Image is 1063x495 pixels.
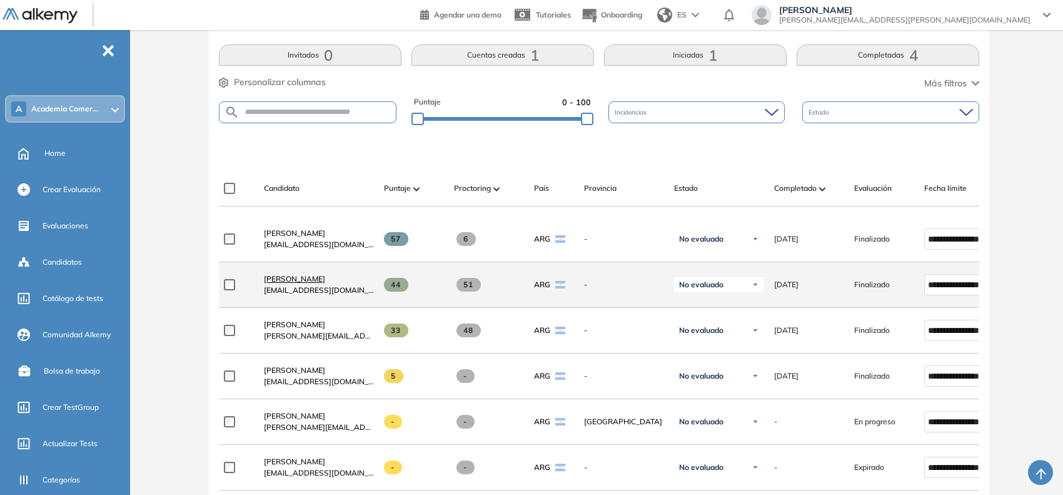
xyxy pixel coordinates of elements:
button: Personalizar columnas [219,76,326,89]
a: [PERSON_NAME] [264,273,374,285]
div: Widget de chat [1000,435,1063,495]
button: Onboarding [581,2,642,29]
span: [EMAIL_ADDRESS][DOMAIN_NAME] [264,376,374,387]
span: ARG [534,233,550,245]
span: Finalizado [854,325,890,336]
iframe: Chat Widget [1000,435,1063,495]
span: - [584,462,664,473]
span: [PERSON_NAME] [264,365,325,375]
div: Incidencias [608,101,785,123]
a: [PERSON_NAME] [264,456,374,467]
span: País [534,183,549,194]
span: Más filtros [924,77,967,90]
span: Bolsa de trabajo [44,365,100,377]
span: Onboarding [601,10,642,19]
span: A [16,104,22,114]
a: [PERSON_NAME] [264,365,374,376]
span: [PERSON_NAME][EMAIL_ADDRESS][DOMAIN_NAME] [264,330,374,342]
span: - [774,462,777,473]
span: 6 [456,232,476,246]
span: - [584,279,664,290]
span: Puntaje [414,96,441,108]
a: [PERSON_NAME] [264,228,374,239]
span: 57 [384,232,408,246]
span: Puntaje [384,183,411,194]
span: Estado [674,183,698,194]
span: ARG [534,416,550,427]
span: Evaluaciones [43,220,88,232]
span: [DATE] [774,233,799,245]
span: Personalizar columnas [234,76,326,89]
span: - [584,233,664,245]
span: ARG [534,462,550,473]
span: ARG [534,279,550,290]
span: [DATE] [774,370,799,382]
img: arrow [692,13,699,18]
img: ARG [555,281,565,288]
div: Estado [802,101,979,123]
span: 33 [384,324,408,337]
span: Estado [809,108,832,117]
span: Actualizar Tests [43,438,98,449]
span: Candidatos [43,257,82,268]
img: Ícono de flecha [752,327,759,334]
span: Completado [774,183,817,194]
span: Comunidad Alkemy [43,329,111,340]
img: [missing "en.ARROW_ALT" translation] [413,187,420,191]
a: [PERSON_NAME] [264,319,374,330]
button: Iniciadas1 [604,44,787,66]
img: world [657,8,672,23]
span: Fecha límite [924,183,967,194]
span: Finalizado [854,279,890,290]
span: [DATE] [774,279,799,290]
a: Agendar una demo [420,6,501,21]
span: Catálogo de tests [43,293,103,304]
a: [PERSON_NAME] [264,411,374,422]
span: 0 - 100 [562,96,591,108]
img: ARG [555,418,565,426]
span: ARG [534,325,550,336]
span: 44 [384,278,408,292]
span: Evaluación [854,183,892,194]
img: [missing "en.ARROW_ALT" translation] [819,187,825,191]
img: [missing "en.ARROW_ALT" translation] [493,187,500,191]
span: Expirado [854,462,884,473]
button: Invitados0 [219,44,401,66]
span: No evaluado [679,417,723,427]
span: Incidencias [615,108,649,117]
span: 5 [384,369,403,383]
span: No evaluado [679,234,723,244]
span: [PERSON_NAME] [264,320,325,329]
span: - [584,325,664,336]
img: SEARCH_ALT [224,105,239,120]
img: Logo [3,8,78,24]
span: No evaluado [679,280,723,290]
span: [EMAIL_ADDRESS][DOMAIN_NAME] [264,285,374,296]
span: Home [44,148,66,159]
span: Candidato [264,183,300,194]
span: [PERSON_NAME] [264,411,325,421]
span: Finalizado [854,370,890,382]
span: Agendar una demo [434,10,501,19]
span: ES [677,9,687,21]
img: Ícono de flecha [752,464,759,471]
span: [EMAIL_ADDRESS][DOMAIN_NAME] [264,467,374,479]
span: - [456,415,475,429]
span: Categorías [43,474,80,486]
span: [DATE] [774,325,799,336]
img: Ícono de flecha [752,418,759,426]
img: Ícono de flecha [752,372,759,380]
button: Completadas4 [797,44,979,66]
span: 51 [456,278,481,292]
img: Ícono de flecha [752,235,759,243]
span: - [584,370,664,382]
span: [EMAIL_ADDRESS][DOMAIN_NAME] [264,239,374,250]
span: - [456,461,475,474]
span: - [384,461,402,474]
span: Proctoring [454,183,491,194]
span: - [384,415,402,429]
button: Más filtros [924,77,979,90]
span: - [774,416,777,427]
span: Tutoriales [536,10,571,19]
span: [PERSON_NAME] [779,5,1030,15]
